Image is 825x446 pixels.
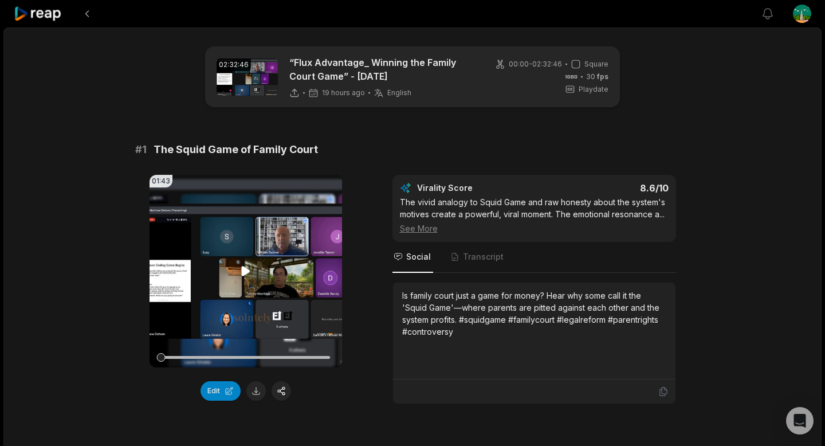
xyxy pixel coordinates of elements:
div: Virality Score [417,182,540,194]
span: English [387,88,411,97]
div: See More [400,222,669,234]
span: Social [406,251,431,263]
span: Playdate [579,84,608,95]
span: fps [597,72,608,81]
span: 30 [586,72,608,82]
span: 19 hours ago [322,88,365,97]
div: 8.6 /10 [545,182,669,194]
div: Is family court just a game for money? Hear why some call it the 'Squid Game'—where parents are p... [402,289,666,338]
div: 02:32:46 [217,58,251,71]
span: # 1 [135,142,147,158]
span: The Squid Game of Family Court [154,142,318,158]
span: Transcript [463,251,504,263]
div: Open Intercom Messenger [786,407,814,435]
span: Square [584,59,608,69]
div: The vivid analogy to Squid Game and raw honesty about the system's motives create a powerful, vir... [400,196,669,234]
video: Your browser does not support mp4 format. [150,175,342,367]
p: “Flux Advantage_ Winning the Family Court Game” - [DATE] [289,56,481,83]
span: 00:00 - 02:32:46 [509,59,562,69]
nav: Tabs [392,242,676,273]
button: Edit [201,381,241,401]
